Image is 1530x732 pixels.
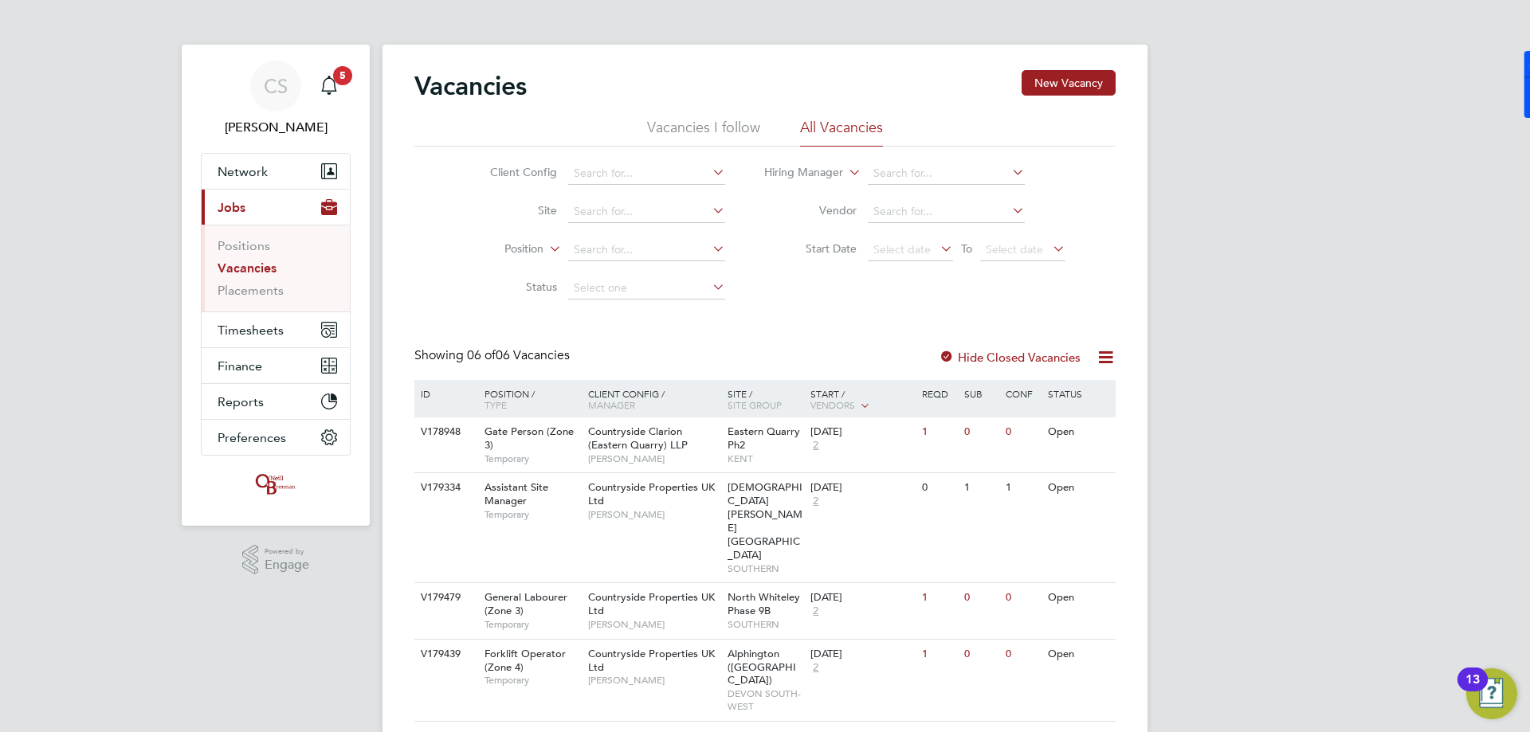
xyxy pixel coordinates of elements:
div: V179479 [417,583,473,613]
span: KENT [728,452,803,465]
label: Client Config [465,165,557,179]
span: SOUTHERN [728,562,803,575]
span: Engage [265,558,309,572]
img: oneillandbrennan-logo-retina.png [253,472,299,497]
span: Countryside Properties UK Ltd [588,480,715,507]
span: 2 [810,605,821,618]
span: [PERSON_NAME] [588,618,720,631]
span: Finance [218,358,262,374]
div: 0 [1002,640,1043,669]
div: 0 [1002,583,1043,613]
div: 0 [960,640,1002,669]
li: Vacancies I follow [647,118,760,147]
a: 5 [313,61,345,112]
div: V179334 [417,473,473,503]
span: 2 [810,495,821,508]
div: Status [1044,380,1113,407]
span: [DEMOGRAPHIC_DATA] [PERSON_NAME][GEOGRAPHIC_DATA] [728,480,802,561]
span: [PERSON_NAME] [588,508,720,521]
span: CS [264,76,288,96]
span: Countryside Properties UK Ltd [588,590,715,617]
span: Timesheets [218,323,284,338]
input: Search for... [568,162,725,185]
div: Showing [414,347,573,364]
div: 1 [918,583,959,613]
div: Sub [960,380,1002,407]
span: [PERSON_NAME] [588,674,720,687]
span: Alphington ([GEOGRAPHIC_DATA]) [728,647,796,687]
button: Preferences [202,420,350,455]
span: Site Group [728,398,782,411]
div: 0 [960,583,1002,613]
span: 2 [810,439,821,452]
button: Finance [202,348,350,383]
span: Forklift Operator (Zone 4) [484,647,566,674]
span: 06 Vacancies [467,347,570,363]
div: 0 [1002,417,1043,447]
input: Search for... [568,239,725,261]
span: 5 [333,66,352,85]
span: Select date [986,242,1043,256]
input: Search for... [868,162,1025,185]
span: North Whiteley Phase 9B [728,590,800,617]
span: [PERSON_NAME] [588,452,720,465]
h2: Vacancies [414,70,527,102]
input: Search for... [868,201,1025,223]
label: Hide Closed Vacancies [939,350,1081,365]
span: Eastern Quarry Ph2 [728,425,800,452]
span: Countryside Clarion (Eastern Quarry) LLP [588,425,688,452]
span: Type [484,398,507,411]
div: Jobs [202,225,350,311]
button: Timesheets [202,312,350,347]
span: Countryside Properties UK Ltd [588,647,715,674]
li: All Vacancies [800,118,883,147]
button: New Vacancy [1022,70,1116,96]
div: ID [417,380,473,407]
span: Temporary [484,508,580,521]
span: Jobs [218,200,245,215]
label: Site [465,203,557,217]
span: Manager [588,398,635,411]
label: Position [452,241,543,257]
div: V179439 [417,640,473,669]
div: [DATE] [810,481,914,495]
button: Open Resource Center, 13 new notifications [1466,668,1517,719]
a: Positions [218,238,270,253]
a: Powered byEngage [242,545,310,575]
div: Open [1044,417,1113,447]
span: Preferences [218,430,286,445]
div: Site / [724,380,807,418]
span: Network [218,164,268,179]
label: Start Date [765,241,857,256]
a: Vacancies [218,260,277,276]
div: [DATE] [810,591,914,605]
span: Powered by [265,545,309,558]
a: Placements [218,283,284,298]
button: Jobs [202,190,350,225]
a: CS[PERSON_NAME] [201,61,351,137]
div: V178948 [417,417,473,447]
div: 13 [1465,679,1480,700]
input: Select one [568,277,725,299]
div: Start / [806,380,918,420]
div: Client Config / [584,380,724,418]
div: [DATE] [810,425,914,439]
span: General Labourer (Zone 3) [484,590,567,617]
input: Search for... [568,201,725,223]
div: 1 [1002,473,1043,503]
div: Reqd [918,380,959,407]
a: Go to home page [201,472,351,497]
span: Temporary [484,618,580,631]
span: 2 [810,661,821,675]
div: Conf [1002,380,1043,407]
span: Reports [218,394,264,409]
div: Open [1044,473,1113,503]
span: 06 of [467,347,496,363]
span: Select date [873,242,931,256]
span: Temporary [484,674,580,687]
label: Status [465,280,557,294]
span: Gate Person (Zone 3) [484,425,574,452]
span: Temporary [484,452,580,465]
button: Network [202,154,350,189]
div: Position / [473,380,584,418]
